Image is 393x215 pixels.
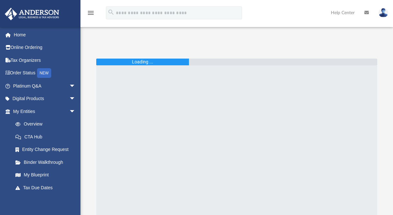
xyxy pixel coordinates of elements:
i: search [108,9,115,16]
a: Tax Due Dates [9,181,85,194]
a: Tax Organizers [5,54,85,67]
a: My Blueprint [9,169,82,182]
span: arrow_drop_down [69,92,82,106]
img: Anderson Advisors Platinum Portal [3,8,61,20]
a: Binder Walkthrough [9,156,85,169]
a: menu [87,12,95,17]
a: CTA Hub [9,130,85,143]
a: Platinum Q&Aarrow_drop_down [5,79,85,92]
a: Online Ordering [5,41,85,54]
div: Loading ... [132,59,153,65]
a: Entity Change Request [9,143,85,156]
span: arrow_drop_down [69,79,82,93]
a: Home [5,28,85,41]
a: Order StatusNEW [5,67,85,80]
div: NEW [37,68,51,78]
a: My Entitiesarrow_drop_down [5,105,85,118]
span: arrow_drop_down [69,105,82,118]
a: Digital Productsarrow_drop_down [5,92,85,105]
i: menu [87,9,95,17]
a: Overview [9,118,85,131]
img: User Pic [379,8,388,17]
